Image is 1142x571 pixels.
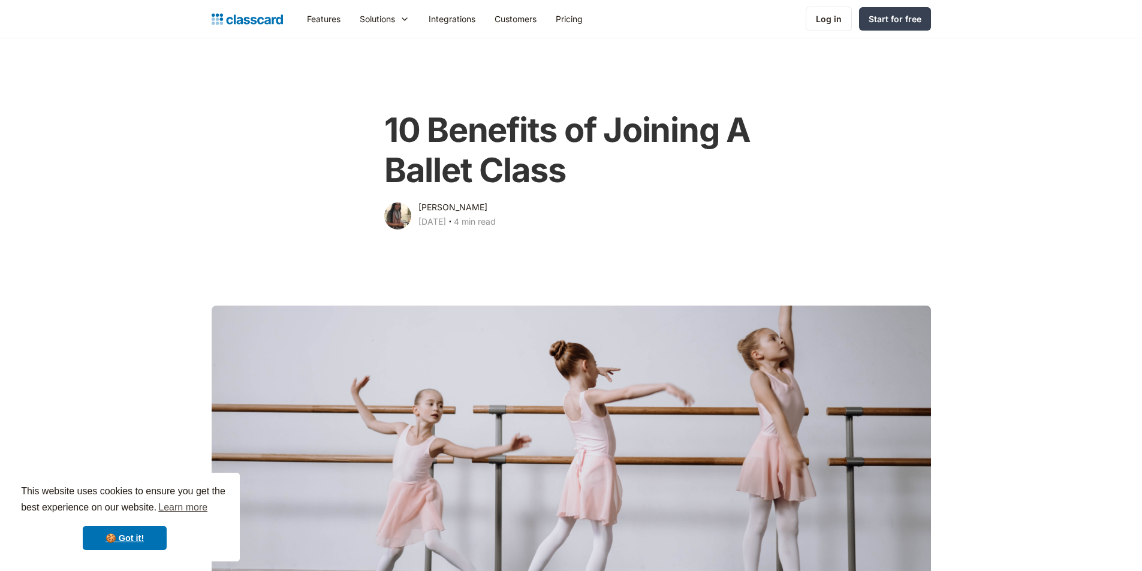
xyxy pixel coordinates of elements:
a: Integrations [419,5,485,32]
div: 4 min read [454,214,496,229]
a: Customers [485,5,546,32]
a: Pricing [546,5,592,32]
a: Start for free [859,7,931,31]
a: Log in [806,7,852,31]
div: Solutions [350,5,419,32]
h1: 10 Benefits of Joining A Ballet Class [384,110,758,191]
div: [PERSON_NAME] [418,200,487,214]
a: home [212,11,283,28]
div: Solutions [360,13,395,25]
div: [DATE] [418,214,446,229]
a: dismiss cookie message [83,526,167,550]
a: Features [297,5,350,32]
div: ‧ [446,214,454,231]
div: cookieconsent [10,473,240,561]
div: Log in [816,13,842,25]
span: This website uses cookies to ensure you get the best experience on our website. [21,484,228,516]
div: Start for free [869,13,921,25]
a: learn more about cookies [156,499,209,516]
